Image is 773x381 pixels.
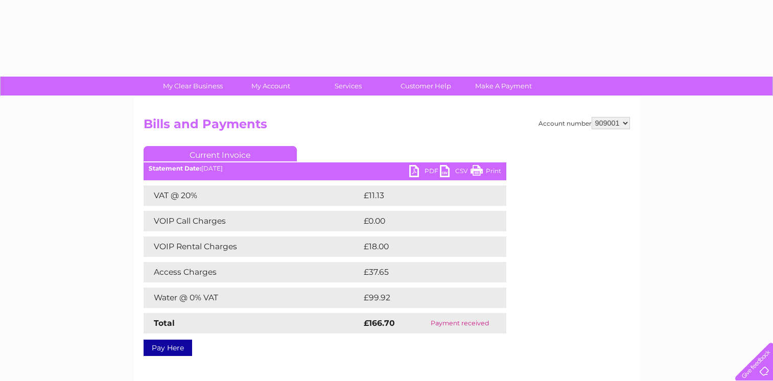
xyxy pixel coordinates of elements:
[440,165,471,180] a: CSV
[144,236,361,257] td: VOIP Rental Charges
[154,318,175,328] strong: Total
[144,262,361,282] td: Access Charges
[144,288,361,308] td: Water @ 0% VAT
[384,77,468,96] a: Customer Help
[361,236,485,257] td: £18.00
[144,185,361,206] td: VAT @ 20%
[409,165,440,180] a: PDF
[414,313,506,334] td: Payment received
[364,318,395,328] strong: £166.70
[151,77,235,96] a: My Clear Business
[361,288,486,308] td: £99.92
[538,117,630,129] div: Account number
[144,117,630,136] h2: Bills and Payments
[228,77,313,96] a: My Account
[306,77,390,96] a: Services
[361,211,483,231] td: £0.00
[144,165,506,172] div: [DATE]
[461,77,546,96] a: Make A Payment
[144,146,297,161] a: Current Invoice
[471,165,501,180] a: Print
[149,164,201,172] b: Statement Date:
[361,262,485,282] td: £37.65
[144,340,192,356] a: Pay Here
[361,185,482,206] td: £11.13
[144,211,361,231] td: VOIP Call Charges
